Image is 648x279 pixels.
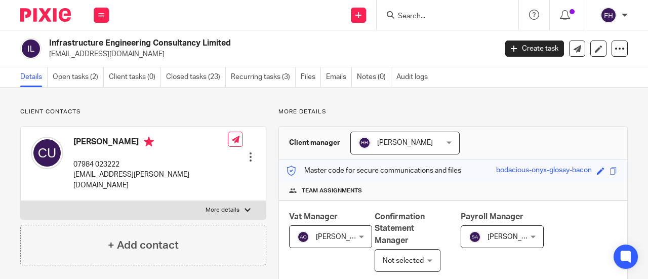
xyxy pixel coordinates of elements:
[49,38,402,49] h2: Infrastructure Engineering Consultancy Limited
[206,206,239,214] p: More details
[302,187,362,195] span: Team assignments
[20,67,48,87] a: Details
[73,160,228,170] p: 07984 023222
[108,237,179,253] h4: + Add contact
[377,139,433,146] span: [PERSON_NAME]
[316,233,372,241] span: [PERSON_NAME]
[166,67,226,87] a: Closed tasks (23)
[109,67,161,87] a: Client tasks (0)
[488,233,543,241] span: [PERSON_NAME]
[383,257,424,264] span: Not selected
[20,8,71,22] img: Pixie
[375,213,425,245] span: Confirmation Statement Manager
[297,231,309,243] img: svg%3E
[73,170,228,190] p: [EMAIL_ADDRESS][PERSON_NAME][DOMAIN_NAME]
[396,67,433,87] a: Audit logs
[53,67,104,87] a: Open tasks (2)
[357,67,391,87] a: Notes (0)
[73,137,228,149] h4: [PERSON_NAME]
[20,38,42,59] img: svg%3E
[496,165,592,177] div: bodacious-onyx-glossy-bacon
[469,231,481,243] img: svg%3E
[326,67,352,87] a: Emails
[358,137,371,149] img: svg%3E
[287,166,461,176] p: Master code for secure communications and files
[600,7,617,23] img: svg%3E
[49,49,490,59] p: [EMAIL_ADDRESS][DOMAIN_NAME]
[289,138,340,148] h3: Client manager
[397,12,488,21] input: Search
[278,108,628,116] p: More details
[301,67,321,87] a: Files
[505,41,564,57] a: Create task
[289,213,338,221] span: Vat Manager
[144,137,154,147] i: Primary
[231,67,296,87] a: Recurring tasks (3)
[461,213,523,221] span: Payroll Manager
[20,108,266,116] p: Client contacts
[31,137,63,169] img: svg%3E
